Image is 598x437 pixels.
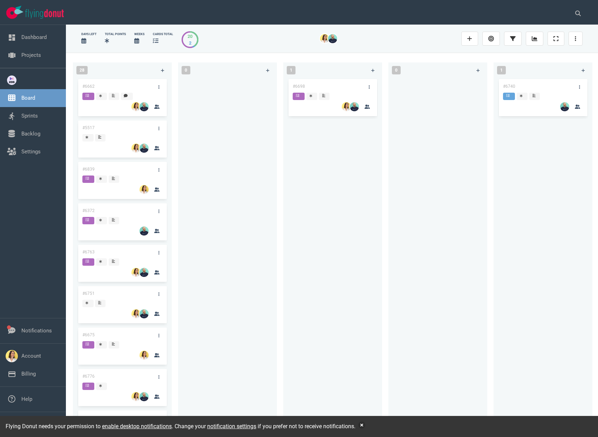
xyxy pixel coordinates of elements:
[350,102,359,111] img: 26
[328,34,337,43] img: 26
[82,208,95,213] a: #6372
[207,423,256,430] a: notification settings
[21,353,41,359] a: Account
[140,392,149,401] img: 26
[140,226,149,236] img: 26
[497,66,506,74] span: 1
[21,34,47,40] a: Dashboard
[140,268,149,277] img: 26
[134,32,144,37] div: Weeks
[503,84,515,89] a: #6740
[131,144,141,153] img: 26
[131,268,141,277] img: 26
[140,309,149,318] img: 26
[82,415,95,420] a: #6728
[182,66,190,74] span: 0
[131,392,141,401] img: 26
[82,250,95,254] a: #6763
[21,95,35,101] a: Board
[188,40,192,46] div: 2
[140,351,149,360] img: 26
[21,113,38,119] a: Sprints
[293,84,305,89] a: #6698
[105,32,126,37] div: Total Points
[25,9,64,19] img: Flying Donut text logo
[76,66,88,74] span: 28
[392,66,401,74] span: 0
[82,125,95,130] a: #5517
[102,423,172,430] a: enable desktop notifications
[82,291,95,296] a: #6751
[21,371,36,377] a: Billing
[188,33,192,40] div: 20
[21,52,41,58] a: Projects
[81,32,96,37] div: days left
[21,148,41,155] a: Settings
[82,332,95,337] a: #6675
[287,66,295,74] span: 1
[140,144,149,153] img: 26
[172,423,355,430] span: . Change your if you prefer not to receive notifications.
[131,309,141,318] img: 26
[320,34,329,43] img: 26
[82,167,95,172] a: #6839
[21,131,40,137] a: Backlog
[82,84,95,89] a: #6662
[21,396,32,402] a: Help
[153,32,173,37] div: cards total
[82,374,95,379] a: #6776
[560,102,569,111] img: 26
[6,423,172,430] span: Flying Donut needs your permission to
[131,102,141,111] img: 26
[342,102,351,111] img: 26
[140,102,149,111] img: 26
[21,327,52,334] a: Notifications
[140,185,149,194] img: 26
